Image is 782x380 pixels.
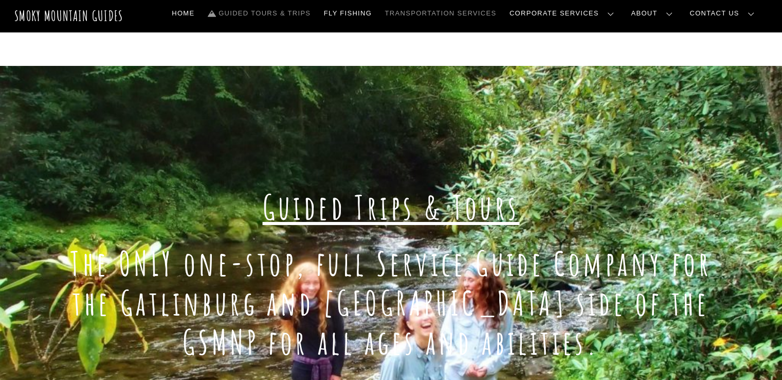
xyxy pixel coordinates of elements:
a: Corporate Services [505,3,622,24]
h1: The ONLY one-stop, full Service Guide Company for the Gatlinburg and [GEOGRAPHIC_DATA] side of th... [66,244,716,362]
a: Fly Fishing [320,3,376,24]
a: Guided Tours & Trips [204,3,315,24]
a: Transportation Services [381,3,500,24]
a: Home [168,3,198,24]
span: Guided Trips & Tours [263,186,520,228]
a: About [627,3,681,24]
a: Contact Us [686,3,762,24]
a: Smoky Mountain Guides [14,7,123,24]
